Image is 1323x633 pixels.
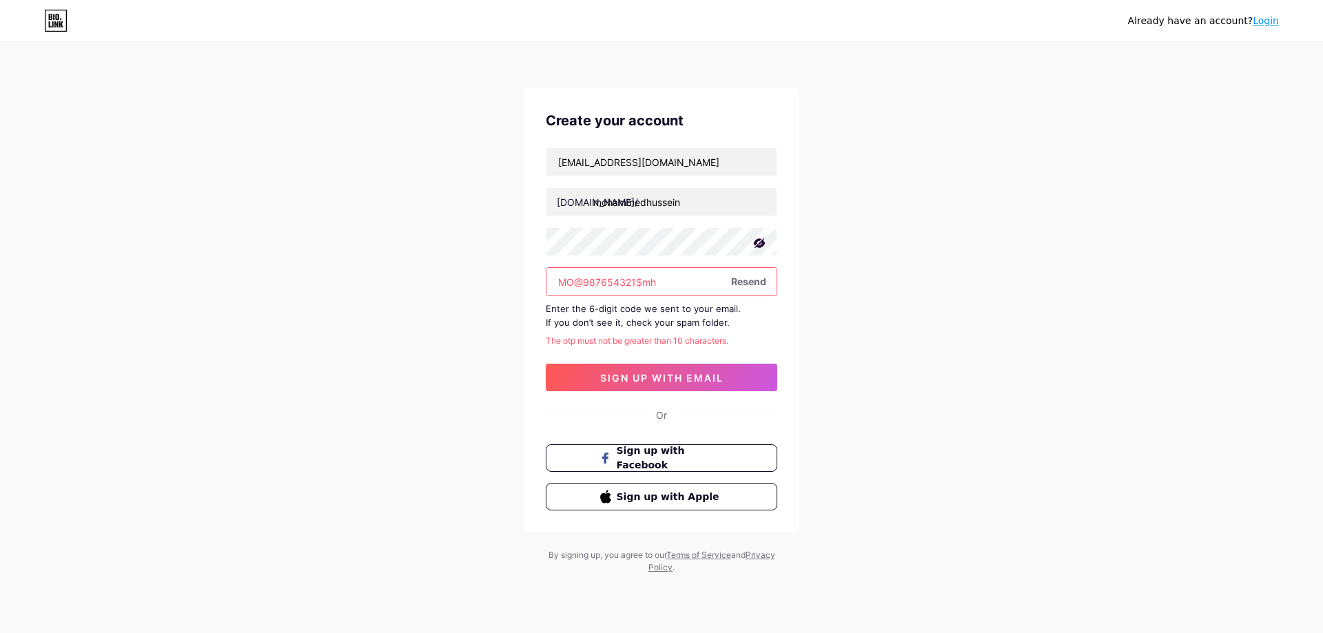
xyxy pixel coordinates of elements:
[666,550,731,560] a: Terms of Service
[546,188,777,216] input: username
[546,302,777,329] div: Enter the 6-digit code we sent to your email. If you don’t see it, check your spam folder.
[546,364,777,391] button: sign up with email
[546,148,777,176] input: Email
[731,274,766,289] span: Resend
[1253,15,1279,26] a: Login
[600,372,724,384] span: sign up with email
[546,335,777,347] div: The otp must not be greater than 10 characters.
[546,444,777,472] button: Sign up with Facebook
[546,268,777,295] input: Paste login code
[617,490,724,504] span: Sign up with Apple
[557,195,638,209] div: [DOMAIN_NAME]/
[544,549,779,574] div: By signing up, you agree to our and .
[1128,14,1279,28] div: Already have an account?
[546,483,777,510] button: Sign up with Apple
[656,408,667,422] div: Or
[617,444,724,473] span: Sign up with Facebook
[546,110,777,131] div: Create your account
